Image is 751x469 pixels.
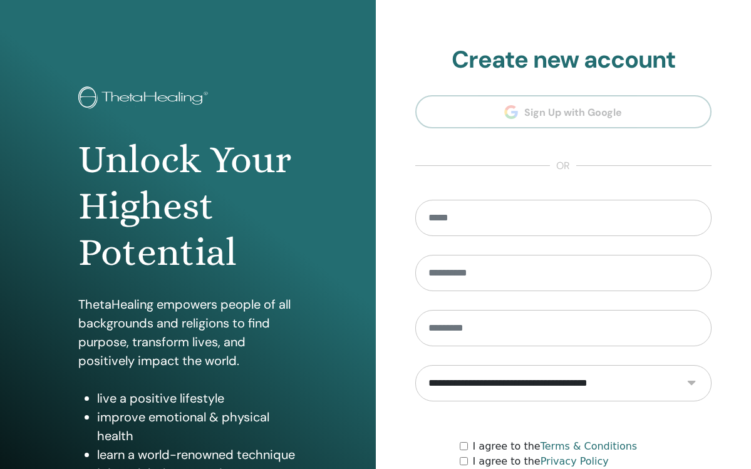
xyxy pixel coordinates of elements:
li: learn a world-renowned technique [97,445,298,464]
a: Privacy Policy [541,455,609,467]
label: I agree to the [473,454,609,469]
p: ThetaHealing empowers people of all backgrounds and religions to find purpose, transform lives, a... [78,295,298,370]
li: improve emotional & physical health [97,408,298,445]
a: Terms & Conditions [541,440,637,452]
li: live a positive lifestyle [97,389,298,408]
span: or [550,158,576,173]
h2: Create new account [415,46,712,75]
h1: Unlock Your Highest Potential [78,137,298,276]
label: I agree to the [473,439,638,454]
